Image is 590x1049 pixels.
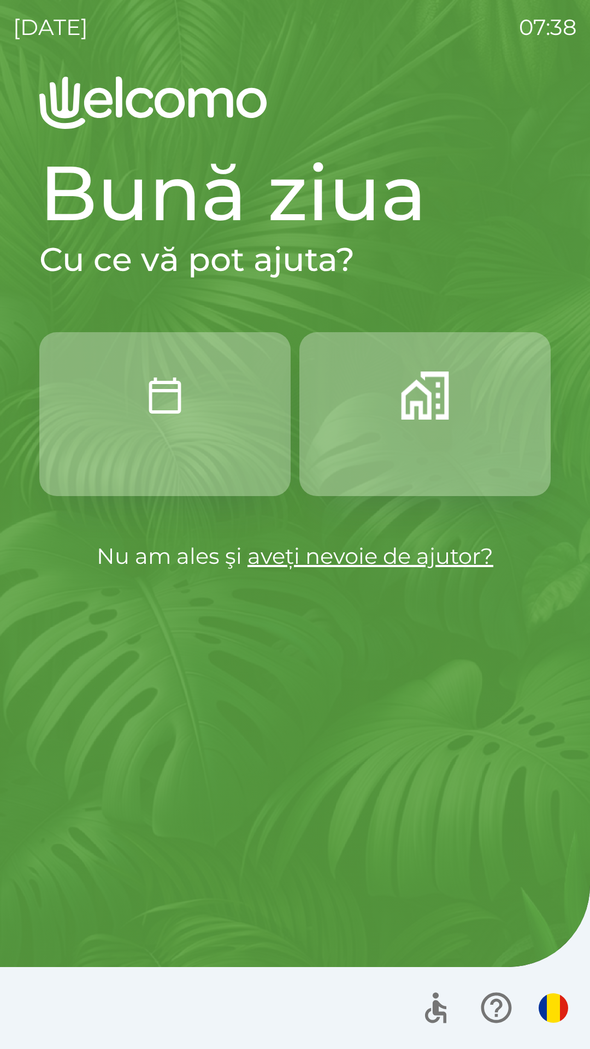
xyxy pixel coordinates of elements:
h2: Cu ce vă pot ajuta? [39,239,551,280]
img: ro flag [539,993,568,1023]
img: Logo [39,76,551,129]
h1: Bună ziua [39,146,551,239]
p: [DATE] [13,11,88,44]
p: Nu am ales şi [39,540,551,573]
img: 5e2e28c1-c202-46ef-a5d1-e3942d4b9552.png [141,372,189,420]
img: b27049de-0b2f-40e4-9c03-fd08ed06dc8a.png [401,372,449,420]
p: 07:38 [519,11,577,44]
a: aveți nevoie de ajutor? [247,543,493,569]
